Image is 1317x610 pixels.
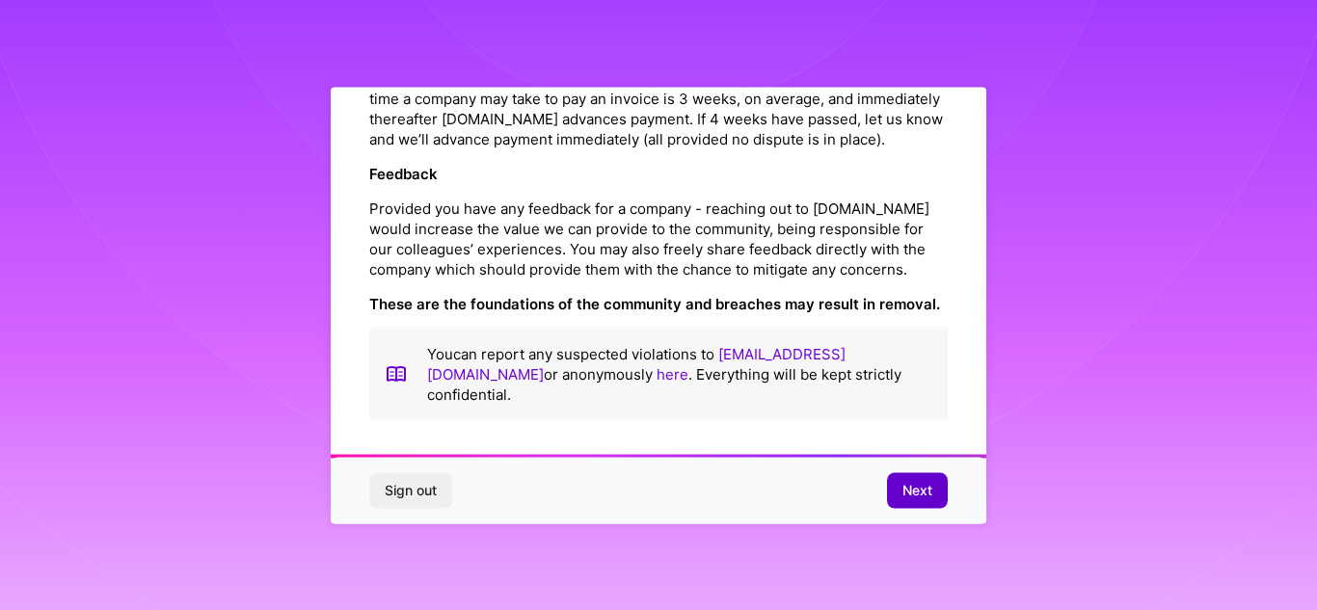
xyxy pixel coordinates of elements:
[427,344,846,383] a: [EMAIL_ADDRESS][DOMAIN_NAME]
[369,294,940,312] strong: These are the foundations of the community and breaches may result in removal.
[369,198,948,278] p: Provided you have any feedback for a company - reaching out to [DOMAIN_NAME] would increase the v...
[369,47,948,148] p: Once selected for a mission, please be advised [DOMAIN_NAME] can help facilitate conversations wi...
[369,473,452,508] button: Sign out
[385,481,437,500] span: Sign out
[902,481,932,500] span: Next
[887,473,948,508] button: Next
[369,164,438,182] strong: Feedback
[657,364,688,383] a: here
[427,343,932,404] p: You can report any suspected violations to or anonymously . Everything will be kept strictly conf...
[385,343,408,404] img: book icon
